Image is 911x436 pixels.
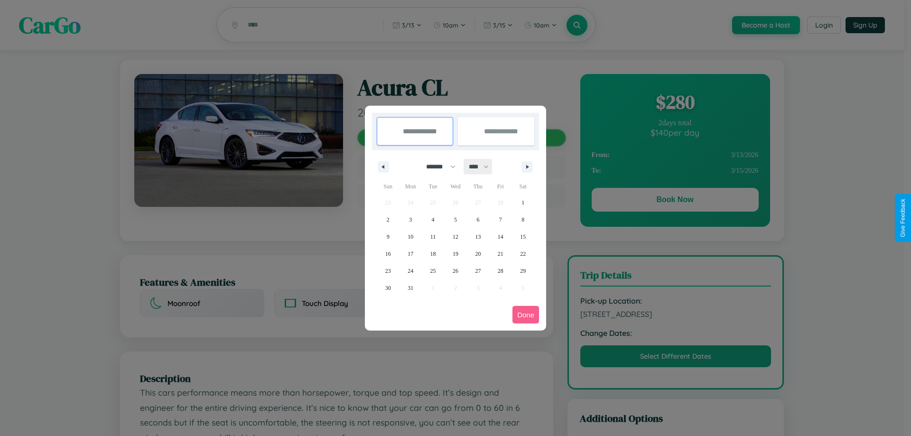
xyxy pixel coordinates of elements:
button: 24 [399,262,421,279]
span: 31 [408,279,413,297]
button: 28 [489,262,511,279]
button: 8 [512,211,534,228]
span: 16 [385,245,391,262]
button: 15 [512,228,534,245]
span: 9 [387,228,390,245]
span: 7 [499,211,502,228]
span: 3 [409,211,412,228]
span: Sun [377,179,399,194]
button: 13 [467,228,489,245]
span: 18 [430,245,436,262]
span: 6 [476,211,479,228]
div: Give Feedback [900,199,906,237]
span: 14 [498,228,503,245]
span: 27 [475,262,481,279]
button: 31 [399,279,421,297]
button: Done [512,306,539,324]
button: 7 [489,211,511,228]
span: 21 [498,245,503,262]
span: 15 [520,228,526,245]
button: 12 [444,228,466,245]
button: 2 [377,211,399,228]
button: 5 [444,211,466,228]
button: 4 [422,211,444,228]
span: 5 [454,211,457,228]
button: 9 [377,228,399,245]
button: 20 [467,245,489,262]
button: 29 [512,262,534,279]
button: 10 [399,228,421,245]
span: 25 [430,262,436,279]
span: Fri [489,179,511,194]
span: 13 [475,228,481,245]
span: Tue [422,179,444,194]
button: 3 [399,211,421,228]
span: 22 [520,245,526,262]
span: 17 [408,245,413,262]
button: 30 [377,279,399,297]
button: 25 [422,262,444,279]
span: 19 [453,245,458,262]
button: 6 [467,211,489,228]
span: Sat [512,179,534,194]
span: 12 [453,228,458,245]
span: Thu [467,179,489,194]
button: 11 [422,228,444,245]
button: 27 [467,262,489,279]
span: 24 [408,262,413,279]
button: 22 [512,245,534,262]
span: Wed [444,179,466,194]
span: Mon [399,179,421,194]
button: 1 [512,194,534,211]
span: 30 [385,279,391,297]
button: 18 [422,245,444,262]
span: 8 [521,211,524,228]
span: 1 [521,194,524,211]
button: 14 [489,228,511,245]
span: 28 [498,262,503,279]
span: 20 [475,245,481,262]
span: 2 [387,211,390,228]
button: 21 [489,245,511,262]
button: 23 [377,262,399,279]
span: 29 [520,262,526,279]
button: 17 [399,245,421,262]
button: 19 [444,245,466,262]
button: 26 [444,262,466,279]
span: 23 [385,262,391,279]
span: 4 [432,211,435,228]
button: 16 [377,245,399,262]
span: 11 [430,228,436,245]
span: 10 [408,228,413,245]
span: 26 [453,262,458,279]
